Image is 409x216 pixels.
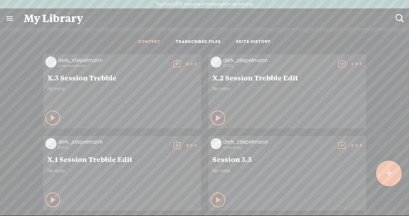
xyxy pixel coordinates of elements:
img: videoLoading.png [211,138,222,149]
span: X.3 Session Trebble [47,73,197,82]
span: X.2 Session Trebble Edit [212,73,362,82]
img: videoLoading.png [45,138,56,149]
div: derk_stiepelmann [223,57,333,64]
span: No note [212,86,362,92]
span: No note [47,168,197,174]
div: My Library [19,9,390,28]
label: You have 335 minutes of transcription remaining. [156,1,254,7]
span: No note [47,86,197,92]
img: videoLoading.png [211,57,222,68]
a: EDITS HISTORY [236,39,271,45]
div: [DATE] [58,145,168,150]
div: derk_stiepelmann [58,138,168,145]
div: derk_stiepelmann [223,138,333,145]
span: No note [212,168,362,174]
img: videoLoading.png [45,57,56,68]
div: a month ago [223,145,333,150]
a: TRANSCRIBED FILES [176,39,221,45]
div: a few seconds ago [58,64,168,68]
span: Session 3.3 [212,155,362,163]
div: derk_stiepelmann [58,57,168,64]
span: X.1 Session Trebble Edit [47,155,197,163]
a: CONTENT [138,39,160,45]
div: [DATE] [223,64,333,68]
